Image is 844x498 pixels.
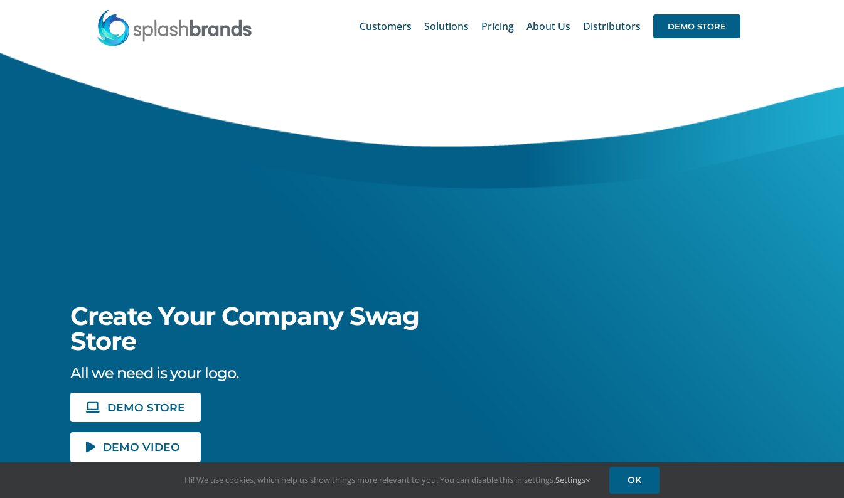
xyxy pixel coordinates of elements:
span: Customers [360,21,412,31]
a: Pricing [481,6,514,46]
nav: Main Menu [360,6,740,46]
a: OK [609,467,660,494]
span: Create Your Company Swag Store [70,300,419,356]
a: DEMO STORE [653,6,740,46]
span: All we need is your logo. [70,364,238,382]
span: Hi! We use cookies, which help us show things more relevant to you. You can disable this in setti... [184,474,590,485]
span: DEMO STORE [107,402,185,413]
a: Customers [360,6,412,46]
span: Pricing [481,21,514,31]
span: DEMO VIDEO [103,442,180,452]
a: Settings [555,474,590,485]
a: Distributors [583,6,641,46]
span: About Us [526,21,570,31]
a: DEMO STORE [70,393,201,422]
img: SplashBrands.com Logo [96,9,253,46]
span: Distributors [583,21,641,31]
span: DEMO STORE [653,14,740,38]
span: Solutions [424,21,469,31]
